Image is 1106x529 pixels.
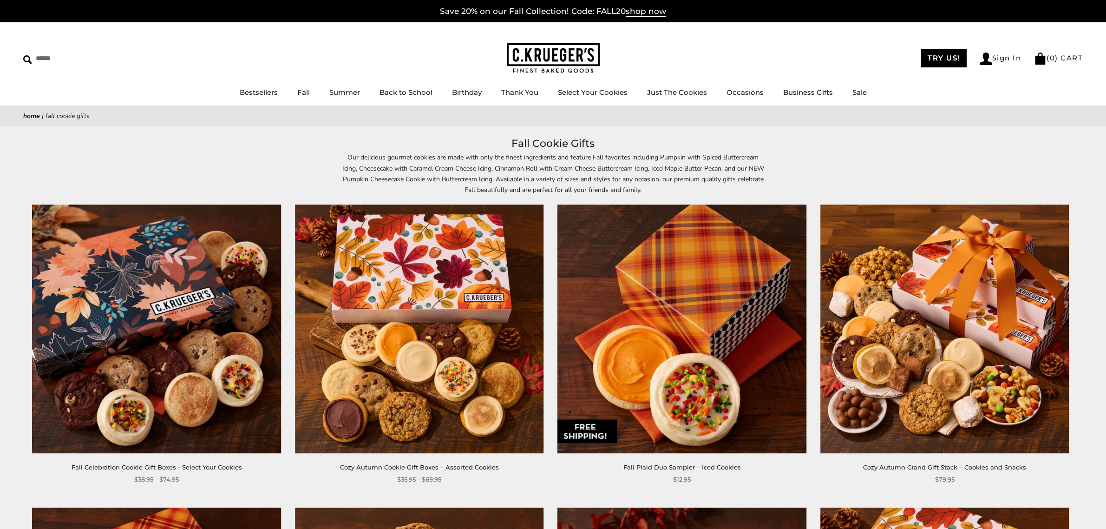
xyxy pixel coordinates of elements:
a: Just The Cookies [647,88,707,97]
a: Select Your Cookies [558,88,628,97]
span: $38.95 - $74.95 [134,475,179,484]
img: Fall Celebration Cookie Gift Boxes - Select Your Cookies [33,205,281,453]
span: Fall Cookie Gifts [46,112,90,120]
nav: breadcrumbs [23,111,1083,121]
a: Fall [297,88,310,97]
a: Back to School [380,88,432,97]
a: TRY US! [921,49,967,67]
a: Sale [852,88,867,97]
img: Search [23,55,32,64]
a: Birthday [452,88,482,97]
a: Home [23,112,40,120]
span: $12.95 [673,475,691,484]
input: Search [23,51,134,66]
a: Fall Celebration Cookie Gift Boxes - Select Your Cookies [72,463,242,471]
a: Thank You [501,88,538,97]
img: Bag [1034,53,1047,65]
img: Cozy Autumn Cookie Gift Boxes – Assorted Cookies [295,205,543,453]
span: | [42,112,44,120]
a: Occasions [726,88,764,97]
h1: Fall Cookie Gifts [37,135,1069,152]
span: Our delicious gourmet cookies are made with only the finest ingredients and feature Fall favorite... [342,153,764,194]
a: Business Gifts [783,88,833,97]
a: Cozy Autumn Cookie Gift Boxes – Assorted Cookies [340,463,499,471]
a: Sign In [980,53,1021,65]
a: Summer [329,88,360,97]
img: Cozy Autumn Grand Gift Stack – Cookies and Snacks [820,205,1069,453]
a: (0) CART [1034,53,1083,62]
a: Save 20% on our Fall Collection! Code: FALL20shop now [440,7,666,17]
img: Account [980,53,992,65]
span: $79.95 [935,475,955,484]
span: $35.95 - $69.95 [397,475,441,484]
img: C.KRUEGER'S [507,43,600,73]
img: Fall Plaid Duo Sampler – Iced Cookies [557,205,806,453]
a: Bestsellers [240,88,278,97]
a: Cozy Autumn Grand Gift Stack – Cookies and Snacks [863,463,1026,471]
span: 0 [1050,53,1055,62]
span: shop now [626,7,666,17]
a: Fall Plaid Duo Sampler – Iced Cookies [558,205,806,453]
a: Fall Plaid Duo Sampler – Iced Cookies [623,463,741,471]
